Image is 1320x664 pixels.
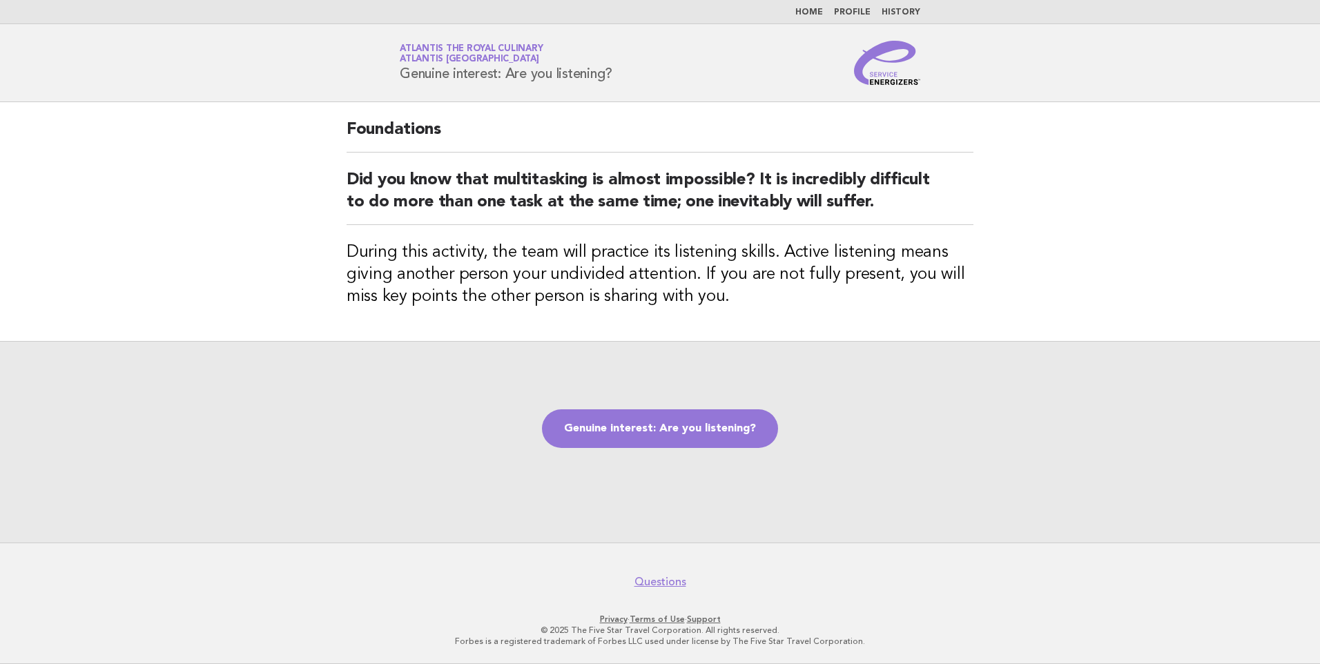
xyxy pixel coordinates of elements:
[600,614,628,624] a: Privacy
[237,614,1083,625] p: · ·
[347,169,973,225] h2: Did you know that multitasking is almost impossible? It is incredibly difficult to do more than o...
[542,409,778,448] a: Genuine interest: Are you listening?
[400,55,539,64] span: Atlantis [GEOGRAPHIC_DATA]
[854,41,920,85] img: Service Energizers
[400,45,612,81] h1: Genuine interest: Are you listening?
[237,636,1083,647] p: Forbes is a registered trademark of Forbes LLC used under license by The Five Star Travel Corpora...
[882,8,920,17] a: History
[237,625,1083,636] p: © 2025 The Five Star Travel Corporation. All rights reserved.
[634,575,686,589] a: Questions
[630,614,685,624] a: Terms of Use
[687,614,721,624] a: Support
[347,242,973,308] h3: During this activity, the team will practice its listening skills. Active listening means giving ...
[400,44,543,64] a: Atlantis the Royal CulinaryAtlantis [GEOGRAPHIC_DATA]
[347,119,973,153] h2: Foundations
[795,8,823,17] a: Home
[834,8,871,17] a: Profile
